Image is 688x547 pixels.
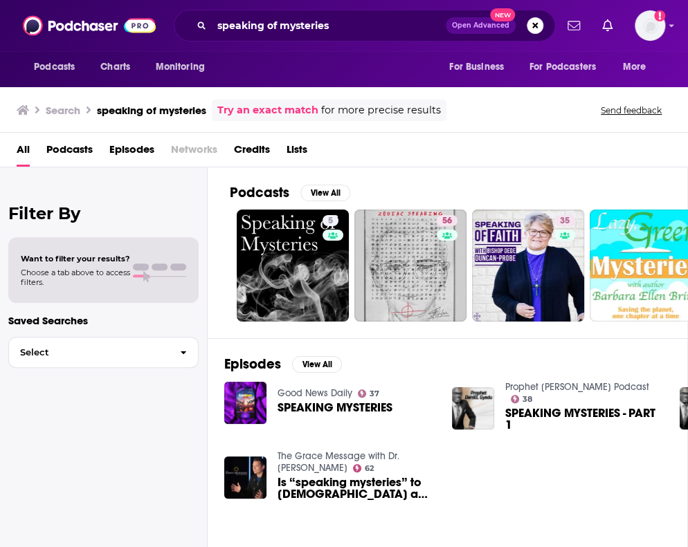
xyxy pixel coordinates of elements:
[328,214,333,228] span: 5
[613,54,664,80] button: open menu
[171,138,217,167] span: Networks
[224,355,342,373] a: EpisodesView All
[278,450,399,474] a: The Grace Message with Dr. Andrew Farley
[24,54,93,80] button: open menu
[529,57,596,77] span: For Podcasters
[520,54,616,80] button: open menu
[8,203,199,223] h2: Filter By
[91,54,138,80] a: Charts
[321,102,441,118] span: for more precise results
[597,104,666,116] button: Send feedback
[449,57,504,77] span: For Business
[440,54,521,80] button: open menu
[278,476,435,500] span: Is “speaking mysteries” to [DEMOGRAPHIC_DATA] a good thing? No!
[511,395,533,403] a: 38
[224,382,266,424] img: SPEAKING MYSTERIES
[654,10,665,21] svg: Add a profile image
[234,138,270,167] a: Credits
[17,138,30,167] a: All
[300,185,350,201] button: View All
[452,22,509,29] span: Open Advanced
[21,268,130,287] span: Choose a tab above to access filters.
[554,215,575,226] a: 35
[365,465,374,472] span: 62
[174,10,555,41] div: Search podcasts, credits, & more...
[8,314,199,327] p: Saved Searches
[145,54,222,80] button: open menu
[635,10,665,41] span: Logged in as ei1745
[505,407,663,431] a: SPEAKING MYSTERIES - PART 1
[446,17,516,34] button: Open AdvancedNew
[230,184,350,201] a: PodcastsView All
[21,254,130,263] span: Want to filter your results?
[9,348,169,357] span: Select
[237,210,349,322] a: 5
[353,464,374,472] a: 62
[278,476,435,500] a: Is “speaking mysteries” to God a good thing? No!
[472,210,584,322] a: 35
[358,389,380,398] a: 37
[562,14,586,37] a: Show notifications dropdown
[287,138,307,167] a: Lists
[323,215,338,226] a: 5
[212,15,446,37] input: Search podcasts, credits, & more...
[523,396,532,402] span: 38
[155,57,204,77] span: Monitoring
[452,387,494,429] img: SPEAKING MYSTERIES - PART 1
[442,214,452,228] span: 56
[635,10,665,41] button: Show profile menu
[8,337,199,368] button: Select
[23,12,156,39] img: Podchaser - Follow, Share and Rate Podcasts
[46,104,80,117] h3: Search
[437,215,458,226] a: 56
[217,102,318,118] a: Try an exact match
[597,14,618,37] a: Show notifications dropdown
[100,57,130,77] span: Charts
[278,387,352,399] a: Good News Daily
[46,138,93,167] a: Podcasts
[505,381,649,393] a: Prophet DaniEL Gyedu’s Podcast
[560,214,570,228] span: 35
[109,138,154,167] a: Episodes
[224,456,266,499] img: Is “speaking mysteries” to God a good thing? No!
[278,402,392,414] a: SPEAKING MYSTERIES
[34,57,75,77] span: Podcasts
[292,356,342,373] button: View All
[490,8,515,21] span: New
[623,57,646,77] span: More
[97,104,206,117] h3: speaking of mysteries
[635,10,665,41] img: User Profile
[354,210,467,322] a: 56
[370,391,379,397] span: 37
[224,355,281,373] h2: Episodes
[230,184,289,201] h2: Podcasts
